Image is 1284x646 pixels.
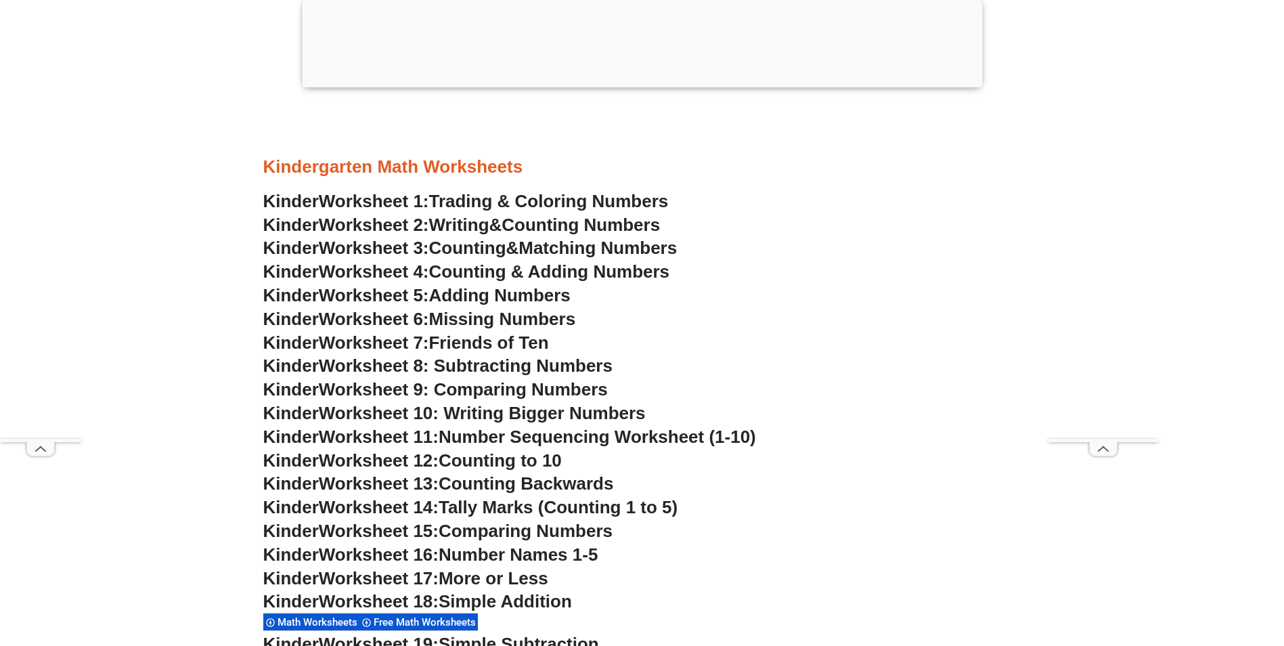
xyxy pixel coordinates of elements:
span: Worksheet 18: [319,591,439,611]
span: Worksheet 7: [319,332,429,353]
span: Kinder [263,379,319,400]
span: Worksheet 9: Comparing Numbers [319,379,608,400]
span: Kinder [263,356,319,376]
span: Counting [429,238,506,258]
span: Kinder [263,332,319,353]
span: Kinder [263,238,319,258]
span: Counting & Adding Numbers [429,261,670,282]
span: Missing Numbers [429,309,576,329]
span: Number Names 1-5 [439,544,598,565]
span: Kinder [263,450,319,471]
span: Kinder [263,261,319,282]
span: Kinder [263,568,319,588]
span: Number Sequencing Worksheet (1-10) [439,427,756,447]
a: KinderWorksheet 5:Adding Numbers [263,285,571,305]
a: KinderWorksheet 8: Subtracting Numbers [263,356,613,376]
span: Simple Addition [439,591,572,611]
span: Worksheet 1: [319,191,429,211]
span: Worksheet 3: [319,238,429,258]
span: Counting Backwards [439,473,613,494]
span: Worksheet 10: Writing Bigger Numbers [319,403,646,423]
span: Worksheet 2: [319,215,429,235]
span: Trading & Coloring Numbers [429,191,669,211]
span: Free Math Worksheets [374,616,480,628]
span: Kinder [263,191,319,211]
span: Friends of Ten [429,332,549,353]
span: Worksheet 17: [319,568,439,588]
span: Kinder [263,521,319,541]
span: Kinder [263,591,319,611]
a: KinderWorksheet 10: Writing Bigger Numbers [263,403,646,423]
a: KinderWorksheet 7:Friends of Ten [263,332,549,353]
span: Kinder [263,309,319,329]
span: Worksheet 16: [319,544,439,565]
a: KinderWorksheet 6:Missing Numbers [263,309,576,329]
span: Kinder [263,285,319,305]
span: More or Less [439,568,548,588]
a: KinderWorksheet 9: Comparing Numbers [263,379,608,400]
span: Counting Numbers [502,215,660,235]
span: Kinder [263,427,319,447]
a: KinderWorksheet 1:Trading & Coloring Numbers [263,191,669,211]
span: Worksheet 14: [319,497,439,517]
span: Kinder [263,473,319,494]
a: KinderWorksheet 4:Counting & Adding Numbers [263,261,670,282]
a: KinderWorksheet 2:Writing&Counting Numbers [263,215,661,235]
span: Math Worksheets [278,616,361,628]
span: Comparing Numbers [439,521,613,541]
span: Matching Numbers [518,238,677,258]
span: Kinder [263,403,319,423]
div: Free Math Worksheets [359,613,478,631]
span: Worksheet 12: [319,450,439,471]
h3: Kindergarten Math Worksheets [263,156,1021,179]
a: KinderWorksheet 3:Counting&Matching Numbers [263,238,678,258]
span: Worksheet 15: [319,521,439,541]
div: Math Worksheets [263,613,359,631]
span: Writing [429,215,489,235]
span: Worksheet 11: [319,427,439,447]
span: Worksheet 5: [319,285,429,305]
span: Adding Numbers [429,285,571,305]
span: Counting to 10 [439,450,562,471]
iframe: Advertisement [1048,33,1158,439]
span: Worksheet 13: [319,473,439,494]
span: Worksheet 8: Subtracting Numbers [319,356,613,376]
span: Worksheet 6: [319,309,429,329]
span: Kinder [263,497,319,517]
span: Tally Marks (Counting 1 to 5) [439,497,678,517]
span: Kinder [263,215,319,235]
span: Kinder [263,544,319,565]
span: Worksheet 4: [319,261,429,282]
iframe: Chat Widget [1059,493,1284,646]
